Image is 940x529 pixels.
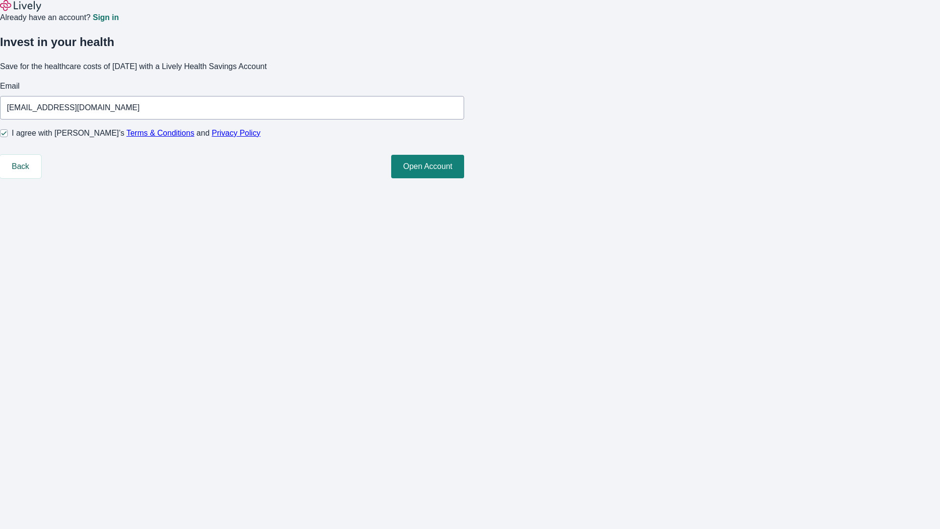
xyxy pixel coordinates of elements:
button: Open Account [391,155,464,178]
span: I agree with [PERSON_NAME]’s and [12,127,260,139]
a: Sign in [93,14,118,22]
a: Terms & Conditions [126,129,194,137]
a: Privacy Policy [212,129,261,137]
